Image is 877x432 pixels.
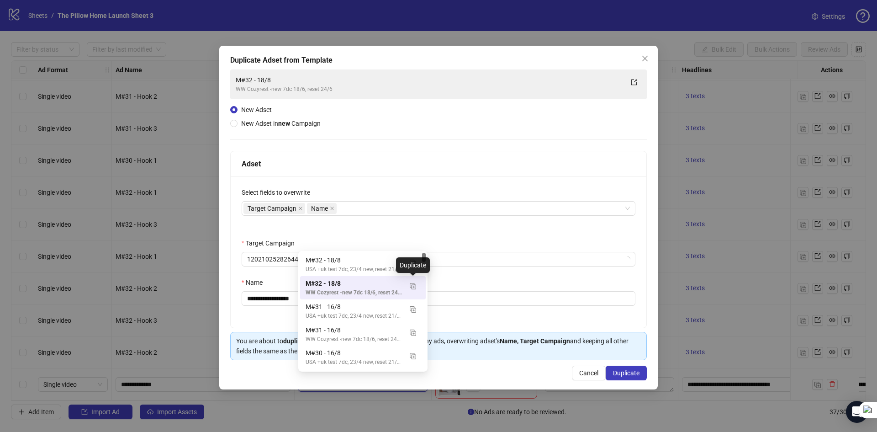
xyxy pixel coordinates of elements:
button: Cancel [572,366,606,380]
input: Name [242,291,635,306]
button: Duplicate [406,302,420,316]
div: M#30 - 16/8 [300,346,426,369]
img: Duplicate [410,306,416,313]
span: close [330,206,334,211]
button: Close [638,51,652,66]
button: Duplicate [406,278,420,293]
span: New Adset in Campaign [241,120,321,127]
span: Target Campaign [243,203,305,214]
div: WW Cozyrest -new 7dc 18/6, reset 24/6 [306,288,402,297]
img: Duplicate [410,330,416,336]
div: M#31 - 16/8 [306,302,402,312]
span: Cancel [579,369,598,377]
div: M#32 - 18/8 [300,253,426,276]
label: Target Campaign [242,238,301,248]
div: M#32 - 18/8 [306,278,402,288]
img: Duplicate [410,353,416,359]
span: Name [311,203,328,213]
div: M#31 - 16/8 [300,299,426,323]
div: M#32 - 18/8 [300,276,426,299]
div: WW Cozyrest -new 7dc 18/6, reset 24/6 [236,85,623,94]
span: Name [307,203,337,214]
span: Duplicate [613,369,639,377]
div: M#31 - 16/8 [306,325,402,335]
button: Duplicate [406,325,420,340]
div: WW Cozyrest -new 7dc 18/6, reset 24/6 [306,335,402,344]
button: Duplicate [406,348,420,363]
img: Duplicate [410,283,416,289]
span: close [298,206,303,211]
span: loading [624,256,632,263]
strong: duplicate and publish [283,337,346,345]
div: M#32 - 18/8 [236,75,623,85]
div: USA +uk test 7dc, 23/4 new, reset 21/5, on trfs, 2/7 [306,265,402,274]
div: Open Intercom Messenger [846,401,868,423]
div: Duplicate Adset from Template [230,55,647,66]
div: USA +uk test 7dc, 23/4 new, reset 21/5, on trfs, 2/7 [306,312,402,320]
div: M#30 - 16/8 [306,348,402,358]
span: close [641,55,649,62]
div: M#32 - 18/8 [306,255,402,265]
span: export [631,79,637,85]
div: Duplicate [396,257,430,273]
button: Duplicate [406,255,420,270]
strong: Name, Target Campaign [500,337,570,345]
label: Select fields to overwrite [242,187,316,197]
button: Duplicate [606,366,647,380]
strong: new [278,120,290,127]
span: Target Campaign [248,203,296,213]
label: Name [242,277,269,288]
span: 120210252826440719 [247,252,630,266]
div: M#30 - 16/8 [300,369,426,392]
div: M#31 - 16/8 [300,323,426,346]
div: You are about to the selected adset without any ads, overwriting adset's and keeping all other fi... [236,336,641,356]
div: Adset [242,158,635,170]
span: New Adset [241,106,272,113]
div: USA +uk test 7dc, 23/4 new, reset 21/5, on trfs, 2/7 [306,358,402,367]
